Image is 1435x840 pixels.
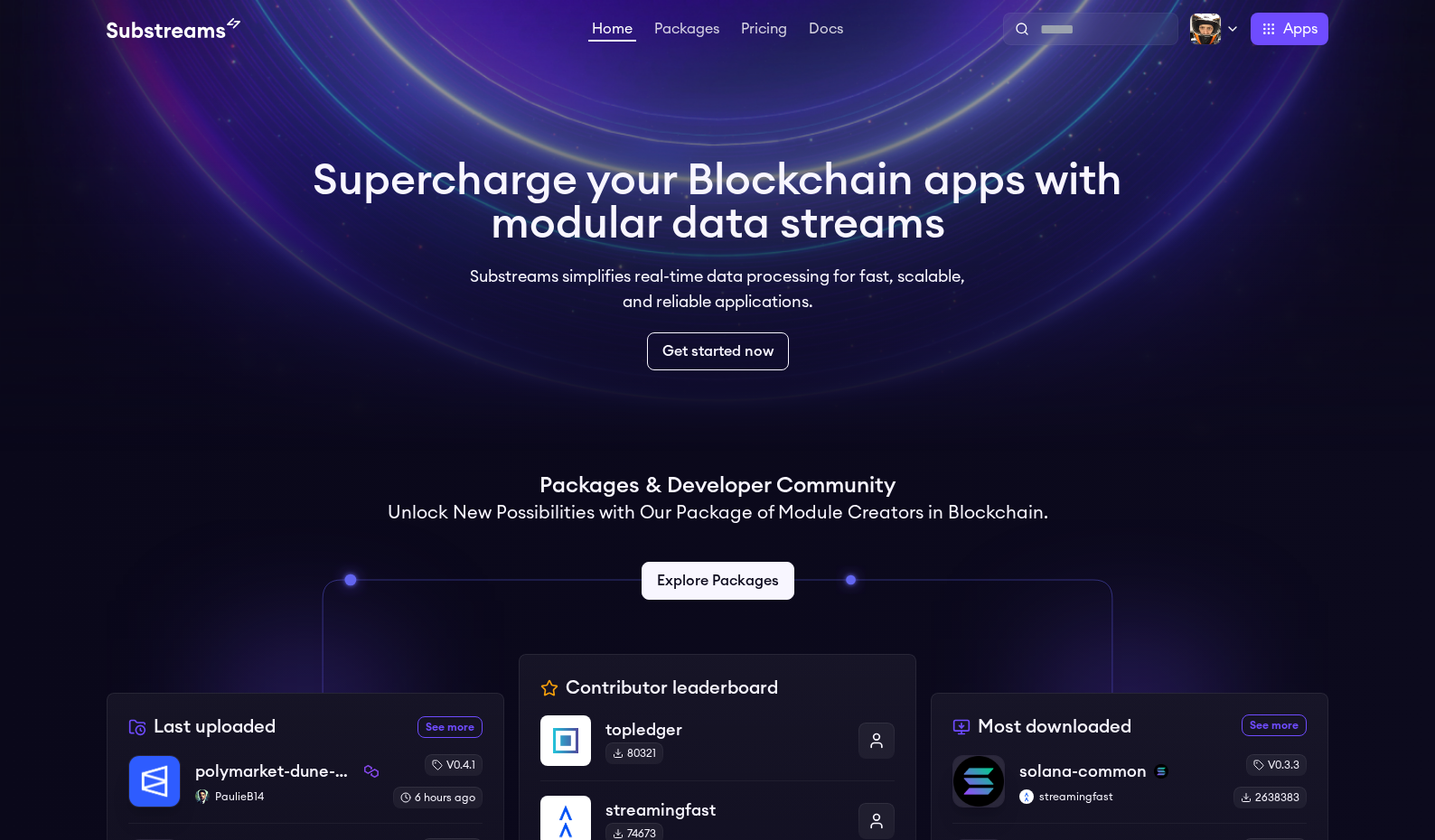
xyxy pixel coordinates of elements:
[1019,789,1034,804] img: streamingfast
[952,754,1307,823] a: solana-commonsolana-commonsolanastreamingfaststreamingfastv0.3.32638383
[540,715,591,766] img: topledger
[195,789,210,804] img: PaulieB14
[642,562,794,600] a: Explore Packages
[953,756,1004,807] img: solana-common
[1283,18,1318,40] span: Apps
[107,18,240,40] img: Substream's logo
[1189,13,1222,45] img: Profile
[805,22,847,40] a: Docs
[313,159,1122,246] h1: Supercharge your Blockchain apps with modular data streams
[1019,759,1147,784] p: solana-common
[195,759,357,784] p: polymarket-dune-pure
[647,332,789,370] a: Get started now
[128,754,483,823] a: polymarket-dune-purepolymarket-dune-purepolygonPaulieB14PaulieB14v0.4.16 hours ago
[605,717,844,742] p: topledger
[588,22,636,42] a: Home
[393,787,483,808] div: 6 hours ago
[737,22,791,40] a: Pricing
[605,798,844,823] p: streamingfast
[605,742,663,764] div: 80321
[195,789,379,804] p: PaulieB14
[457,264,978,314] p: Substreams simplifies real-time data processing for fast, scalable, and reliable applications.
[1019,789,1219,804] p: streamingfast
[417,716,483,738] a: See more recently uploaded packages
[388,500,1048,526] h2: Unlock New Possibilities with Our Package of Module Creators in Blockchain.
[1233,787,1307,808] div: 2638383
[651,22,723,40] a: Packages
[1246,754,1307,776] div: v0.3.3
[129,756,180,807] img: polymarket-dune-pure
[540,715,895,780] a: topledgertopledger80321
[539,471,896,500] h1: Packages & Developer Community
[1154,764,1168,779] img: solana
[1242,714,1307,736] a: See more most downloaded packages
[425,754,483,776] div: v0.4.1
[364,764,379,779] img: polygon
